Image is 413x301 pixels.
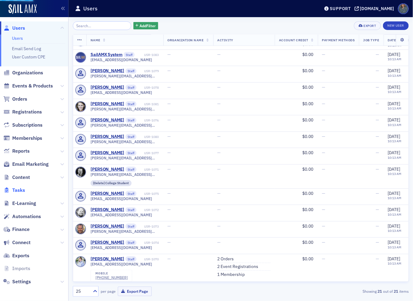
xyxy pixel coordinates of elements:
[377,288,383,294] strong: 21
[12,35,23,41] a: Users
[136,53,159,57] div: USR-1083
[388,73,402,78] time: 10:13 AM
[12,135,42,142] span: Memberships
[303,68,314,73] span: $0.00
[76,288,89,295] div: 25
[91,156,159,160] span: [PERSON_NAME][EMAIL_ADDRESS][DOMAIN_NAME]
[303,166,314,172] span: $0.00
[140,23,156,28] span: Add Filter
[303,256,314,262] span: $0.00
[388,68,400,73] span: [DATE]
[3,187,25,194] a: Tasks
[322,117,326,123] span: —
[91,74,159,78] span: [PERSON_NAME][EMAIL_ADDRESS][DOMAIN_NAME]
[388,191,400,196] span: [DATE]
[303,150,314,155] span: $0.00
[218,207,221,212] span: —
[301,288,409,294] div: Showing out of items
[388,139,402,143] time: 10:13 AM
[363,38,379,42] span: Job Type
[91,245,152,250] span: [EMAIL_ADDRESS][DOMAIN_NAME]
[118,287,152,296] button: Export Page
[12,46,41,51] a: Email Send Log
[91,150,125,156] div: [PERSON_NAME]
[218,101,221,106] span: —
[303,52,314,57] span: $0.00
[125,167,136,172] span: Staff
[12,122,43,128] span: Subscriptions
[91,58,152,62] span: [EMAIL_ADDRESS][DOMAIN_NAME]
[95,272,128,275] div: mobile
[218,150,221,155] span: —
[322,240,326,245] span: —
[168,191,171,196] span: —
[376,117,379,123] span: —
[12,25,25,32] span: Users
[388,117,400,123] span: [DATE]
[388,212,402,217] time: 10:13 AM
[9,4,37,14] img: SailAMX
[125,256,136,262] span: Staff
[138,151,159,155] div: USR-1077
[376,150,379,155] span: —
[168,134,171,139] span: —
[3,226,30,233] a: Finance
[138,208,159,212] div: USR-1072
[12,96,27,102] span: Orders
[91,213,152,217] span: [EMAIL_ADDRESS][DOMAIN_NAME]
[376,101,379,106] span: —
[12,187,25,194] span: Tasks
[138,135,159,139] div: USR-1080
[125,101,136,107] span: Staff
[125,69,136,74] span: Staff
[388,261,402,266] time: 10:13 AM
[218,68,221,73] span: —
[95,275,128,280] div: [PHONE_NUMBER]
[12,69,43,76] span: Organizations
[125,150,136,156] span: Staff
[388,52,400,57] span: [DATE]
[101,288,116,294] label: per page
[388,106,402,110] time: 10:13 AM
[376,52,379,57] span: —
[218,38,233,42] span: Activity
[12,54,45,60] a: User Custom CPE
[388,207,400,212] span: [DATE]
[73,21,131,30] input: Search…
[168,223,171,229] span: —
[322,134,326,139] span: —
[388,240,400,245] span: [DATE]
[91,240,125,245] div: [PERSON_NAME]
[83,5,98,12] h1: Users
[168,101,171,106] span: —
[376,191,379,196] span: —
[91,38,100,42] span: Name
[303,117,314,123] span: $0.00
[91,107,159,111] span: [PERSON_NAME][EMAIL_ADDRESS][DOMAIN_NAME]
[383,21,409,30] a: New User
[3,96,27,102] a: Orders
[303,191,314,196] span: $0.00
[3,278,31,285] a: Settings
[388,256,400,262] span: [DATE]
[91,117,125,123] a: [PERSON_NAME]
[12,109,42,115] span: Registrations
[125,85,136,90] span: Staff
[376,207,379,212] span: —
[3,239,31,246] a: Connect
[91,101,125,107] a: [PERSON_NAME]
[322,101,326,106] span: —
[12,174,30,181] span: Content
[125,224,136,229] span: Staff
[91,224,125,229] a: [PERSON_NAME]
[3,69,43,76] a: Organizations
[91,256,125,262] a: [PERSON_NAME]
[138,241,159,245] div: USR-1074
[91,134,125,139] div: [PERSON_NAME]
[12,161,49,168] span: Email Marketing
[218,117,221,123] span: —
[168,52,171,57] span: —
[322,256,326,262] span: —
